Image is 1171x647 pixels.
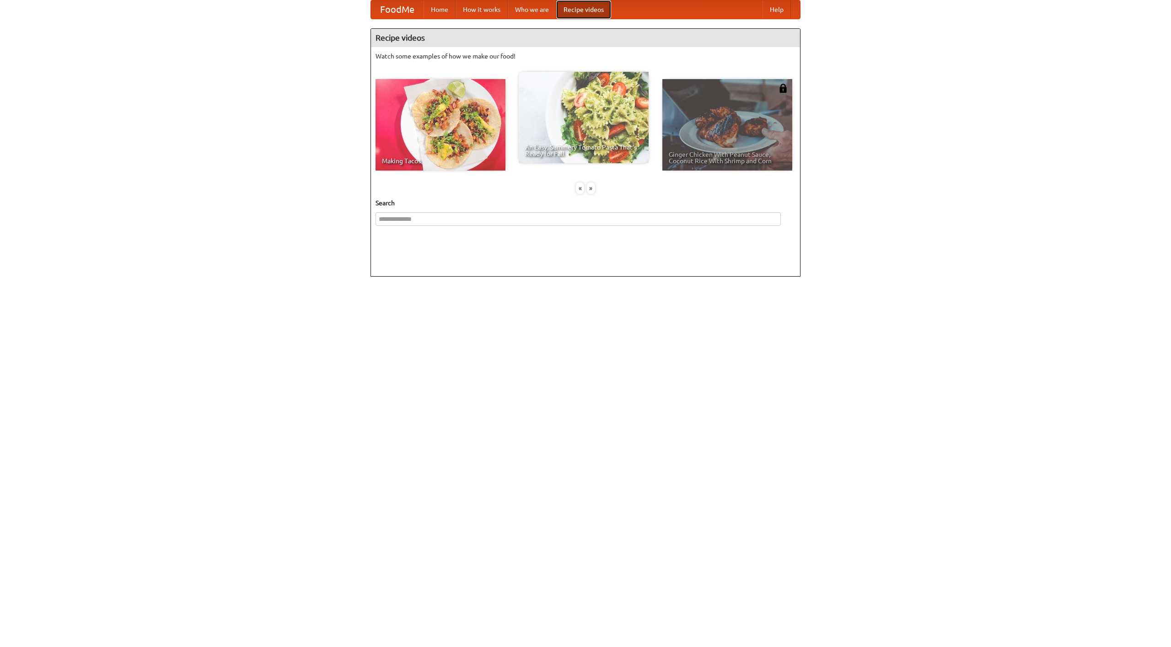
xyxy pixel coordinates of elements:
div: « [576,182,584,194]
span: Making Tacos [382,158,499,164]
a: FoodMe [371,0,424,19]
a: Home [424,0,456,19]
div: » [587,182,595,194]
p: Watch some examples of how we make our food! [376,52,795,61]
a: How it works [456,0,508,19]
a: Making Tacos [376,79,505,171]
h4: Recipe videos [371,29,800,47]
span: An Easy, Summery Tomato Pasta That's Ready for Fall [525,144,642,157]
a: Recipe videos [556,0,611,19]
h5: Search [376,198,795,208]
a: Who we are [508,0,556,19]
img: 483408.png [779,84,788,93]
a: Help [763,0,791,19]
a: An Easy, Summery Tomato Pasta That's Ready for Fall [519,72,649,163]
